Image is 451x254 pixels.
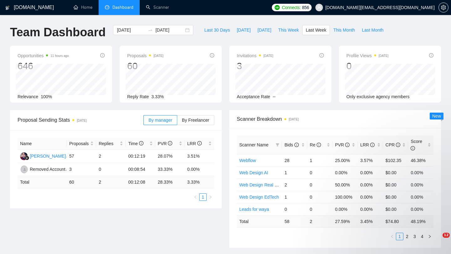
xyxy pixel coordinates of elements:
span: [DATE] [237,27,251,33]
span: info-circle [411,146,415,150]
td: 0.00% [185,163,214,176]
th: Proposals [67,138,96,150]
th: Name [18,138,67,150]
span: Bids [284,142,298,147]
span: By Freelancer [182,118,209,123]
span: Proposals [127,52,163,59]
span: info-circle [210,53,214,58]
td: 1 [282,191,307,203]
button: left [192,193,199,201]
span: swap-right [148,28,153,33]
span: LRR [360,142,375,147]
td: 3.33 % [185,176,214,188]
td: $0.00 [383,179,408,191]
td: 3.51% [185,150,214,163]
span: Connects: [282,4,301,11]
span: info-circle [429,53,433,58]
span: Proposals [69,140,89,147]
span: CPR [386,142,400,147]
span: Acceptance Rate [237,94,270,99]
span: Score [411,139,422,151]
td: 0.00% [358,166,383,179]
span: Reply Rate [127,94,149,99]
span: Replies [99,140,118,147]
button: Last 30 Days [201,25,233,35]
span: info-circle [317,143,321,147]
span: dashboard [105,5,109,9]
td: 58 [282,215,307,227]
button: [DATE] [254,25,275,35]
img: logo [5,3,10,13]
span: info-circle [345,143,350,147]
time: [DATE] [263,54,273,58]
a: searchScanner [146,5,169,10]
span: Dashboard [112,5,133,10]
span: New [432,114,441,119]
th: Replies [96,138,126,150]
img: upwork-logo.png [275,5,280,10]
span: Opportunities [18,52,69,59]
li: Previous Page [192,193,199,201]
td: 1 [307,154,333,166]
td: 57 [67,150,96,163]
a: setting [438,5,448,10]
td: 0 [96,163,126,176]
td: 2 [307,215,333,227]
span: filter [274,140,281,150]
span: This Week [278,27,299,33]
td: 1 [282,166,307,179]
td: 0 [282,203,307,215]
span: 12 [443,233,450,238]
time: [DATE] [289,118,298,121]
button: right [207,193,214,201]
td: 2 [282,179,307,191]
button: setting [438,3,448,13]
td: 0 [307,179,333,191]
span: info-circle [168,141,172,145]
span: Last Week [306,27,326,33]
a: Webflow [239,158,256,163]
td: 2 [96,150,126,163]
a: Web Design AI [239,170,268,175]
h1: Team Dashboard [10,25,106,40]
td: 28 [282,154,307,166]
button: Last Month [358,25,387,35]
td: 0 [307,166,333,179]
td: 100.00% [333,191,358,203]
li: 1 [199,193,207,201]
td: $0.00 [383,191,408,203]
span: -- [273,94,276,99]
time: [DATE] [153,54,163,58]
td: Total [18,176,67,188]
li: Next Page [207,193,214,201]
span: [DATE] [257,27,271,33]
time: [DATE] [77,119,86,122]
span: info-circle [139,141,143,145]
span: 3.33% [151,94,164,99]
span: LRR [187,141,202,146]
td: 28.07% [155,150,185,163]
div: 3 [237,60,273,72]
span: Time [128,141,143,146]
td: 0.00% [333,166,358,179]
span: Profile Views [346,52,388,59]
td: 0 [307,203,333,215]
span: Only exclusive agency members [346,94,410,99]
td: 46.38% [408,154,433,166]
td: 0.00% [408,179,433,191]
button: left [388,233,396,240]
td: 0 [307,191,333,203]
span: to [148,28,153,33]
span: By manager [148,118,172,123]
td: $102.35 [383,154,408,166]
time: [DATE] [379,54,388,58]
span: setting [439,5,448,10]
span: info-circle [197,141,202,145]
a: homeHome [74,5,92,10]
img: RA [21,165,29,173]
button: This Week [275,25,302,35]
time: 11 hours ago [50,54,69,58]
li: Previous Page [388,233,396,240]
div: 646 [18,60,69,72]
span: PVR [335,142,350,147]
